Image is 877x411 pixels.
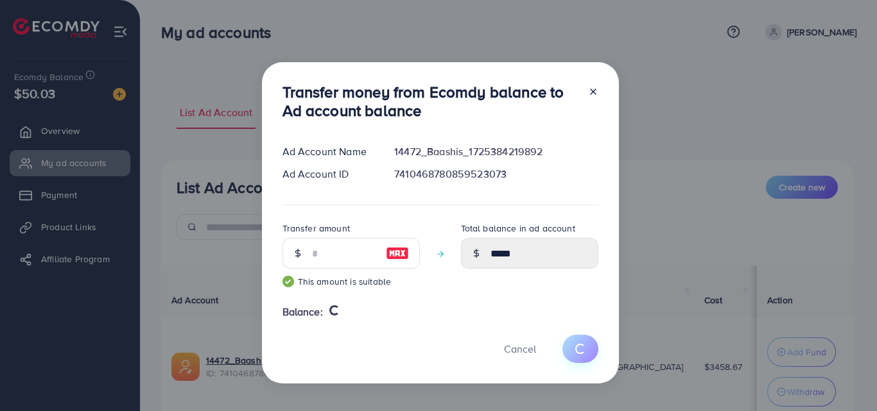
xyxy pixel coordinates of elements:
[282,222,350,235] label: Transfer amount
[282,276,294,287] img: guide
[822,353,867,401] iframe: Chat
[282,83,578,120] h3: Transfer money from Ecomdy balance to Ad account balance
[282,275,420,288] small: This amount is suitable
[272,167,385,181] div: Ad Account ID
[282,305,323,319] span: Balance:
[386,246,409,261] img: image
[461,222,575,235] label: Total balance in ad account
[384,167,608,181] div: 7410468780859523073
[488,335,552,362] button: Cancel
[272,144,385,159] div: Ad Account Name
[504,342,536,356] span: Cancel
[384,144,608,159] div: 14472_Baashis_1725384219892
